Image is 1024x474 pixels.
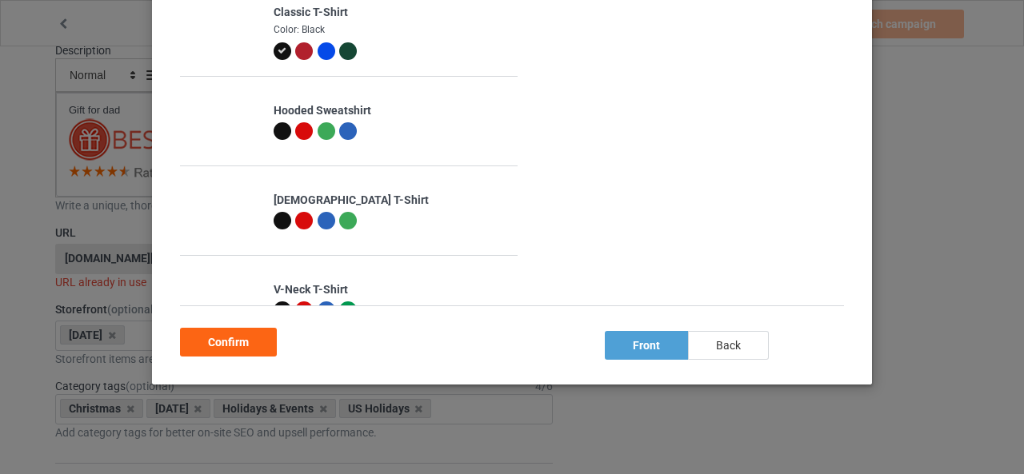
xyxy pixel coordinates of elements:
div: Hooded Sweatshirt [274,103,510,119]
div: back [688,331,769,360]
div: Confirm [180,328,277,356]
div: front [605,331,688,360]
div: Color: Black [274,23,510,37]
div: [DEMOGRAPHIC_DATA] T-Shirt [274,193,510,209]
div: Classic T-Shirt [274,5,510,21]
div: V-Neck T-Shirt [274,282,510,298]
